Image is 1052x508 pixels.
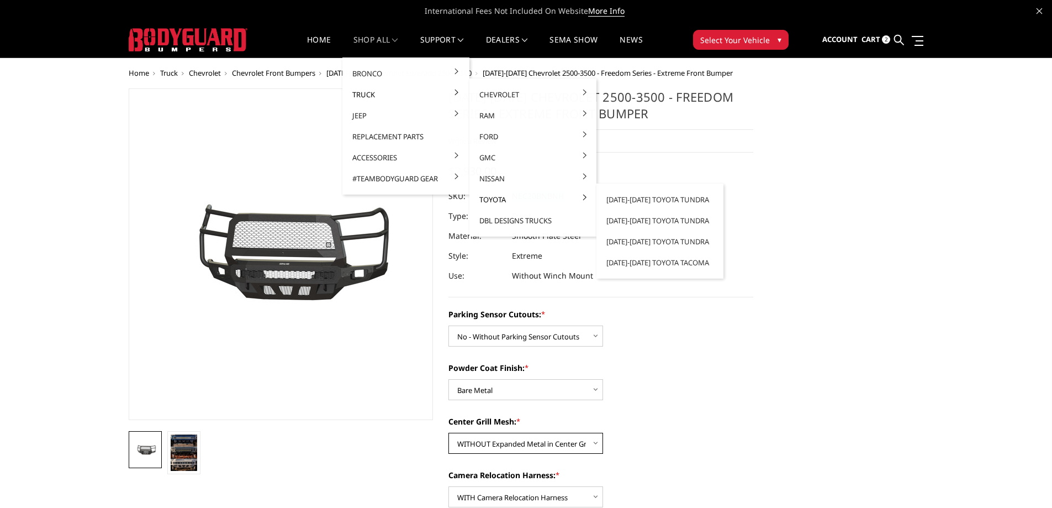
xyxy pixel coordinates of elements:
a: Chevrolet [474,84,592,105]
a: [DATE]-[DATE] Toyota Tundra [601,231,719,252]
label: Camera Relocation Harness: [448,469,753,481]
span: ▾ [778,34,781,45]
label: Powder Coat Finish: [448,362,753,374]
button: Select Your Vehicle [693,30,789,50]
a: shop all [353,36,398,57]
dt: SKU: [448,186,504,206]
a: More Info [588,6,625,17]
a: News [620,36,642,57]
a: Chevrolet Front Bumpers [232,68,315,78]
a: Cart 2 [861,25,890,55]
span: Select Your Vehicle [700,34,770,46]
dt: Type: [448,206,504,226]
a: Account [822,25,858,55]
label: Center Grill Mesh: [448,416,753,427]
a: Home [129,68,149,78]
span: [DATE]-[DATE] Chevrolet 2500-3500 - Freedom Series - Extreme Front Bumper [483,68,733,78]
dt: Material: [448,226,504,246]
a: Ram [474,105,592,126]
a: Replacement Parts [347,126,465,147]
a: Jeep [347,105,465,126]
a: Bronco [347,63,465,84]
img: 2020-2023 Chevrolet 2500-3500 - Freedom Series - Extreme Front Bumper [171,434,197,471]
a: Chevrolet [189,68,221,78]
iframe: Chat Widget [997,455,1052,508]
a: Ford [474,126,592,147]
a: [DATE]-[DATE] Toyota Tundra [601,210,719,231]
a: Toyota [474,189,592,210]
a: GMC [474,147,592,168]
a: Nissan [474,168,592,189]
a: 2020-2023 Chevrolet 2500-3500 - Freedom Series - Extreme Front Bumper [129,88,434,420]
a: Home [307,36,331,57]
dd: Extreme [512,246,542,266]
a: Accessories [347,147,465,168]
label: Parking Sensor Cutouts: [448,308,753,320]
a: Truck [347,84,465,105]
a: SEMA Show [549,36,598,57]
a: [DATE]-[DATE] Toyota Tundra [601,189,719,210]
a: [DATE]-[DATE] Toyota Tacoma [601,252,719,273]
a: [DATE]-[DATE] Chevrolet Silverado 2500/3500 [326,68,472,78]
a: #TeamBodyguard Gear [347,168,465,189]
a: DBL Designs Trucks [474,210,592,231]
a: Support [420,36,464,57]
dt: Style: [448,246,504,266]
img: BODYGUARD BUMPERS [129,28,247,51]
img: 2020-2023 Chevrolet 2500-3500 - Freedom Series - Extreme Front Bumper [132,444,158,456]
dd: Without Winch Mount [512,266,593,286]
dt: Use: [448,266,504,286]
h1: [DATE]-[DATE] Chevrolet 2500-3500 - Freedom Series - Extreme Front Bumper [448,88,753,130]
span: Cart [861,34,880,44]
a: Truck [160,68,178,78]
a: Dealers [486,36,528,57]
span: 2 [882,35,890,44]
span: Account [822,34,858,44]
